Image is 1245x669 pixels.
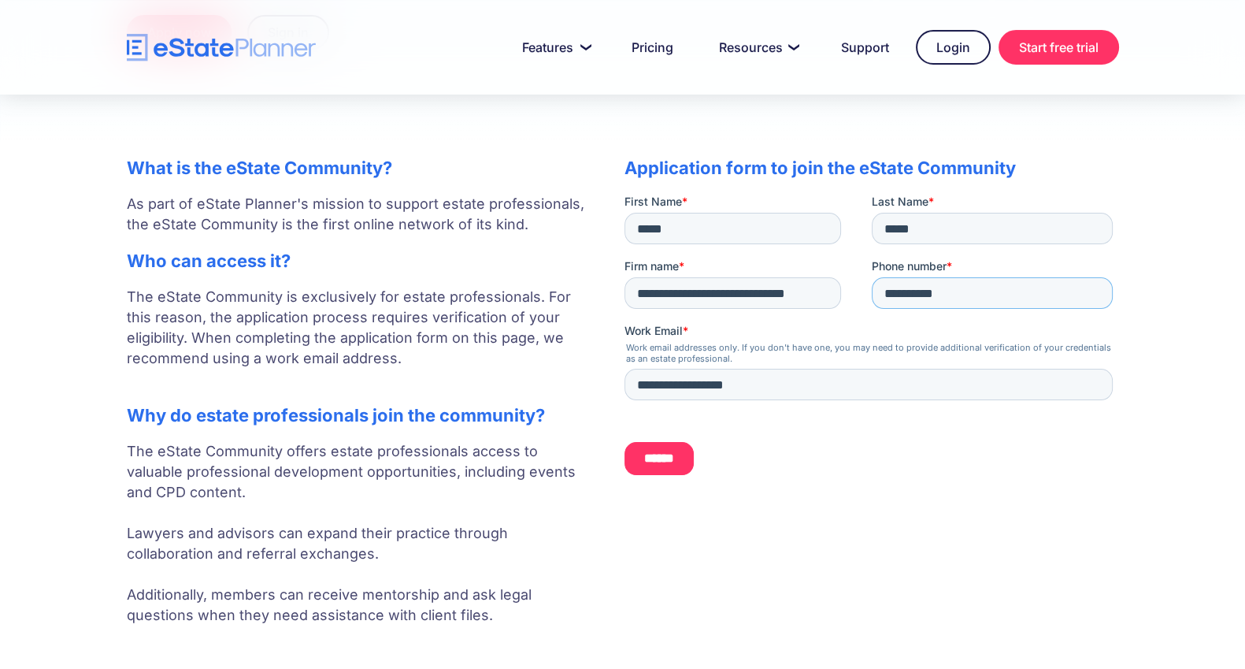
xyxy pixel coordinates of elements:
[624,158,1119,178] h2: Application form to join the eState Community
[127,441,593,626] p: The eState Community offers estate professionals access to valuable professional development oppo...
[127,287,593,389] p: The eState Community is exclusively for estate professionals. For this reason, the application pr...
[999,30,1119,65] a: Start free trial
[700,32,814,63] a: Resources
[916,30,991,65] a: Login
[822,32,908,63] a: Support
[127,194,593,235] p: As part of eState Planner's mission to support estate professionals, the eState Community is the ...
[127,405,593,426] h2: Why do estate professionals join the community?
[624,194,1119,487] iframe: Form 0
[127,158,593,178] h2: What is the eState Community?
[613,32,692,63] a: Pricing
[127,251,593,271] h2: Who can access it?
[503,32,605,63] a: Features
[127,34,316,61] a: home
